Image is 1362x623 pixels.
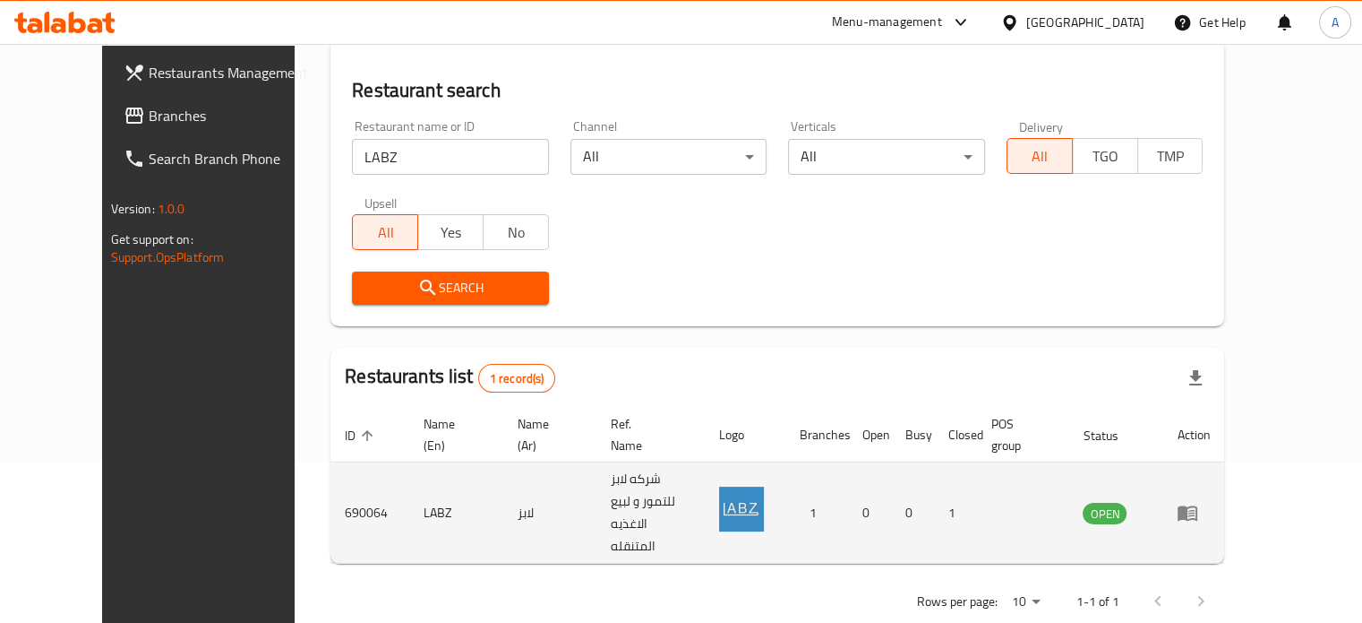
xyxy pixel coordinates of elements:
button: Yes [417,214,484,250]
span: Status [1083,425,1141,446]
span: Restaurants Management [149,62,315,83]
span: Name (En) [424,413,481,456]
img: LABZ [719,487,764,532]
span: A [1332,13,1339,32]
h2: Restaurants list [345,363,555,393]
span: OPEN [1083,504,1126,524]
a: Restaurants Management [109,51,330,94]
div: Total records count [478,364,556,393]
h2: Restaurant search [352,77,1203,104]
td: لابز [502,463,595,564]
th: Closed [934,408,977,463]
span: 1 record(s) [479,370,555,387]
td: 690064 [330,463,409,564]
span: Branches [149,105,315,126]
span: No [491,220,542,246]
div: All [570,139,767,175]
span: Yes [425,220,476,246]
td: 1 [785,463,848,564]
span: Ref. Name [610,413,683,456]
div: [GEOGRAPHIC_DATA] [1026,13,1144,32]
a: Branches [109,94,330,137]
button: No [483,214,549,250]
button: All [352,214,418,250]
span: TGO [1080,143,1131,169]
div: Rows per page: [1004,589,1047,616]
p: 1-1 of 1 [1075,591,1118,613]
span: ID [345,425,379,446]
span: Search Branch Phone [149,148,315,169]
p: Rows per page: [916,591,997,613]
span: Search [366,277,535,299]
th: Logo [705,408,785,463]
div: All [788,139,985,175]
span: 1.0.0 [158,197,185,221]
td: شركه لابز للتمور و لبيع الاغذيه المتنقله [595,463,705,564]
span: All [360,220,411,246]
td: LABZ [409,463,502,564]
td: 0 [891,463,934,564]
th: Open [848,408,891,463]
a: Support.OpsPlatform [111,246,225,269]
td: 0 [848,463,891,564]
span: TMP [1145,143,1196,169]
div: Export file [1174,357,1217,400]
a: Search Branch Phone [109,137,330,180]
button: TGO [1072,138,1138,174]
td: 1 [934,463,977,564]
span: POS group [991,413,1047,456]
button: All [1007,138,1073,174]
span: Get support on: [111,228,193,251]
button: TMP [1137,138,1204,174]
th: Branches [785,408,848,463]
button: Search [352,272,549,305]
div: Menu-management [832,12,942,33]
th: Action [1162,408,1224,463]
table: enhanced table [330,408,1224,564]
span: Name (Ar) [517,413,574,456]
span: Version: [111,197,155,221]
span: All [1015,143,1066,169]
label: Upsell [364,196,398,209]
label: Delivery [1019,120,1064,133]
input: Search for restaurant name or ID.. [352,139,549,175]
th: Busy [891,408,934,463]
